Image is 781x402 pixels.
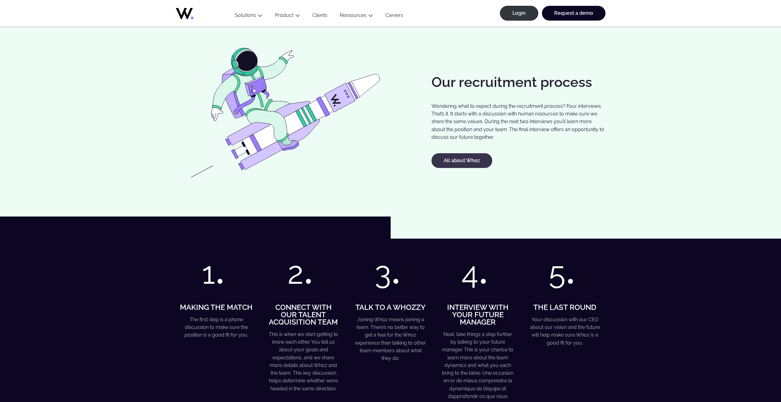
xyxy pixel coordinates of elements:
[180,303,253,312] strong: Making the match
[355,303,426,312] strong: Talk to a Whozzy
[528,316,601,347] p: Your discussion with our CEO about our vision and the future will help make sure Whoz is a good f...
[524,261,597,285] p: 5
[431,153,492,168] a: All about Whoz
[740,361,772,393] iframe: Chatbot
[263,261,336,285] p: 2
[431,102,605,141] p: Wondering what to expect during the recruitment process? Four interviews. That’s it. It starts wi...
[180,316,253,339] p: The first step is a phone discussion to make sure the position is a good fit for you.
[542,6,605,21] a: Request a demo
[350,261,423,285] p: 3
[269,12,306,21] button: Product
[447,303,508,326] strong: Interview with your future manager
[269,303,338,326] strong: Connect with our talent acquisition team
[533,303,596,312] strong: The last round
[340,12,366,18] a: Ressources
[437,261,510,285] p: 4
[334,12,379,21] button: Ressources
[176,261,249,285] p: 1
[354,316,427,362] p: Joining Whoz means joining a team. There’s no better way to get a feel for the Whoz experience th...
[500,6,538,21] a: Login
[379,12,409,21] a: Careers
[267,330,340,392] p: This is when we start getting to know each other. You tell us about your goals and expectations, ...
[431,75,605,90] h2: Our recruitment process
[275,12,293,18] a: Product
[306,12,334,21] a: Clients
[229,12,269,21] button: Solutions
